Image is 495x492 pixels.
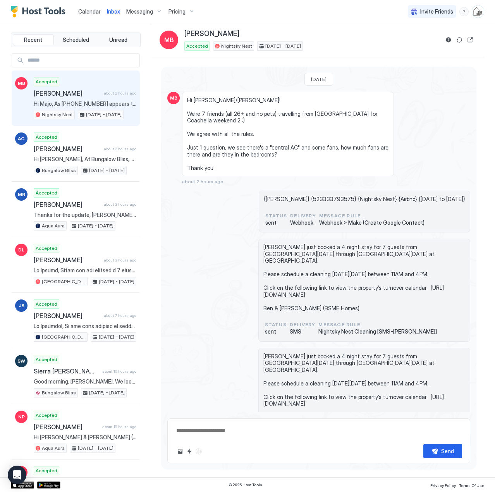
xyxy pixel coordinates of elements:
span: Accepted [36,467,57,474]
a: Privacy Policy [430,481,456,489]
button: Unread [98,34,139,45]
span: sent [265,328,287,335]
span: about 10 hours ago [102,369,136,374]
span: sent [265,219,287,226]
span: Privacy Policy [430,483,456,488]
span: Terms Of Use [459,483,484,488]
a: Calendar [78,7,101,15]
span: Message Rule [319,212,425,219]
span: [DATE] - [DATE] [86,111,122,118]
span: MB [164,35,174,45]
span: Calendar [78,8,101,15]
span: [PERSON_NAME] [34,423,99,431]
span: status [265,212,287,219]
span: [DATE] - [DATE] [89,167,125,174]
span: {[PERSON_NAME]} {523333793575} {Nightsky Nest} {Airbnb} {[DATE] to [DATE]} [264,196,465,203]
span: about 2 hours ago [104,91,136,96]
span: [PERSON_NAME] just booked a 4 night stay for 7 guests from [GEOGRAPHIC_DATA][DATE] through [GEOGR... [263,244,465,311]
span: about 3 hours ago [104,202,136,207]
span: Delivery [290,212,316,219]
a: App Store [11,482,34,489]
a: Terms Of Use [459,481,484,489]
span: AG [18,135,25,142]
a: Host Tools Logo [11,6,69,17]
span: Nightsky Nest Cleaning [SMS-[PERSON_NAME]] [318,328,437,335]
span: NP [18,413,25,420]
span: Hi [PERSON_NAME]/[PERSON_NAME]! We're 7 friends (all 26+ and no pets) travelling from [GEOGRAPHIC... [187,97,389,172]
span: about 2 hours ago [104,146,136,151]
span: Delivery [290,321,316,328]
span: Hi Majo, As [PHONE_NUMBER] appears to be a non-US phone number, we will be unable to receive your... [34,100,136,107]
span: Lo Ipsumdol, Si ame cons adipisc el seddoei tem in Utlabore Etdol mag aliqua en adminim ven qui n... [34,323,136,330]
a: Google Play Store [37,482,60,489]
span: Unread [109,36,127,43]
span: Pricing [168,8,186,15]
div: Send [441,447,454,455]
span: [PERSON_NAME] [34,312,101,320]
div: tab-group [11,33,141,47]
button: Upload image [175,447,185,456]
span: Hi [PERSON_NAME], At Bungalow Bliss, we permit 1 dog weighing no more than 50 pounds with payment... [34,156,136,163]
div: menu [459,7,469,16]
span: MR [18,191,25,198]
button: Send [423,444,462,458]
span: Invite Friends [420,8,453,15]
span: about 19 hours ago [102,424,136,429]
span: Scheduled [63,36,89,43]
span: [PERSON_NAME] [184,29,239,38]
span: Accepted [36,412,57,419]
span: Accepted [36,78,57,85]
span: Accepted [36,189,57,196]
span: [GEOGRAPHIC_DATA] [42,334,86,341]
span: Webhook > Make (Create Google Contact) [319,219,425,226]
span: Aqua Aura [42,445,65,452]
span: SW [17,358,25,365]
span: Message Rule [318,321,437,328]
span: JB [19,302,24,309]
span: Bungalow Bliss [42,389,76,396]
span: Bungalow Bliss [42,167,76,174]
span: [DATE] - [DATE] [78,445,113,452]
span: Accepted [36,134,57,141]
input: Input Field [24,54,139,67]
span: Good morning, [PERSON_NAME]. We look forward to welcoming you at [GEOGRAPHIC_DATA] later [DATE]. ... [34,378,136,385]
button: Sync reservation [455,35,464,45]
span: MB [170,95,177,101]
span: [PERSON_NAME] [34,256,101,264]
span: Sierra [PERSON_NAME] [34,367,99,375]
span: Inbox [107,8,120,15]
a: Inbox [107,7,120,15]
span: [PERSON_NAME] [34,201,101,208]
span: Accepted [186,43,208,50]
span: MB [18,80,25,87]
span: [GEOGRAPHIC_DATA] [42,278,86,285]
span: DL [18,246,24,253]
span: status [265,321,287,328]
span: Nightsky Nest [221,43,252,50]
button: Quick reply [185,447,194,456]
span: Aqua Aura [42,222,65,229]
button: Open reservation [466,35,475,45]
span: © 2025 Host Tools [229,482,262,487]
span: [DATE] - [DATE] [99,278,134,285]
span: [PERSON_NAME] [34,89,101,97]
button: Scheduled [55,34,96,45]
span: Nightsky Nest [42,111,73,118]
span: Thanks for the update, [PERSON_NAME]! We appreciate you keeping us in the loop. We'll make sure e... [34,212,136,218]
span: [PERSON_NAME] just booked a 4 night stay for 7 guests from [GEOGRAPHIC_DATA][DATE] through [GEOGR... [263,353,465,421]
button: Reservation information [444,35,453,45]
span: Lo Ipsumd, Sitam con adi elitsed d 7 eiusm temp inc 8 utlabo et Dolorema Aliqu enim Adm, Veniamq ... [34,267,136,274]
span: [DATE] - [DATE] [78,222,113,229]
span: Messaging [126,8,153,15]
span: [DATE] - [DATE] [89,389,125,396]
span: about 7 hours ago [104,313,136,318]
span: Accepted [36,356,57,363]
span: Hi [PERSON_NAME] & [PERSON_NAME] (BSME Homes), I will be in town this week for work. Im an archae... [34,434,136,441]
span: about 3 hours ago [104,258,136,263]
span: Accepted [36,301,57,308]
div: User profile [472,5,484,18]
span: Webhook [290,219,316,226]
span: SMS [290,328,316,335]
